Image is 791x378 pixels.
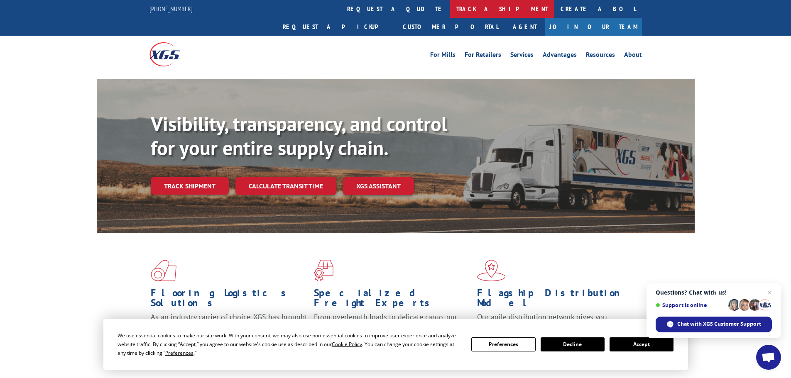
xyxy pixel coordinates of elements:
a: For Mills [430,51,455,61]
span: Our agile distribution network gives you nationwide inventory management on demand. [477,312,630,332]
img: xgs-icon-total-supply-chain-intelligence-red [151,260,176,281]
span: Questions? Chat with us! [656,289,772,296]
span: Close chat [765,288,775,298]
a: Services [510,51,534,61]
a: About [624,51,642,61]
img: xgs-icon-focused-on-flooring-red [314,260,333,281]
h1: Flagship Distribution Model [477,288,634,312]
div: We use essential cookies to make our site work. With your consent, we may also use non-essential ... [118,331,461,357]
p: From overlength loads to delicate cargo, our experienced staff knows the best way to move your fr... [314,312,471,349]
img: xgs-icon-flagship-distribution-model-red [477,260,506,281]
a: [PHONE_NUMBER] [149,5,193,13]
div: Cookie Consent Prompt [103,319,688,370]
span: As an industry carrier of choice, XGS has brought innovation and dedication to flooring logistics... [151,312,307,341]
button: Preferences [471,337,535,351]
a: Request a pickup [277,18,397,36]
a: Join Our Team [545,18,642,36]
span: Preferences [165,349,193,356]
div: Open chat [756,345,781,370]
a: Agent [504,18,545,36]
a: For Retailers [465,51,501,61]
div: Chat with XGS Customer Support [656,317,772,332]
a: Advantages [543,51,577,61]
span: Chat with XGS Customer Support [677,320,761,328]
h1: Flooring Logistics Solutions [151,288,308,312]
button: Accept [610,337,673,351]
a: Resources [586,51,615,61]
button: Decline [541,337,605,351]
span: Cookie Policy [332,341,362,348]
span: Support is online [656,302,725,308]
a: XGS ASSISTANT [343,177,414,195]
a: Track shipment [151,177,229,195]
h1: Specialized Freight Experts [314,288,471,312]
a: Calculate transit time [235,177,336,195]
a: Customer Portal [397,18,504,36]
b: Visibility, transparency, and control for your entire supply chain. [151,111,447,161]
